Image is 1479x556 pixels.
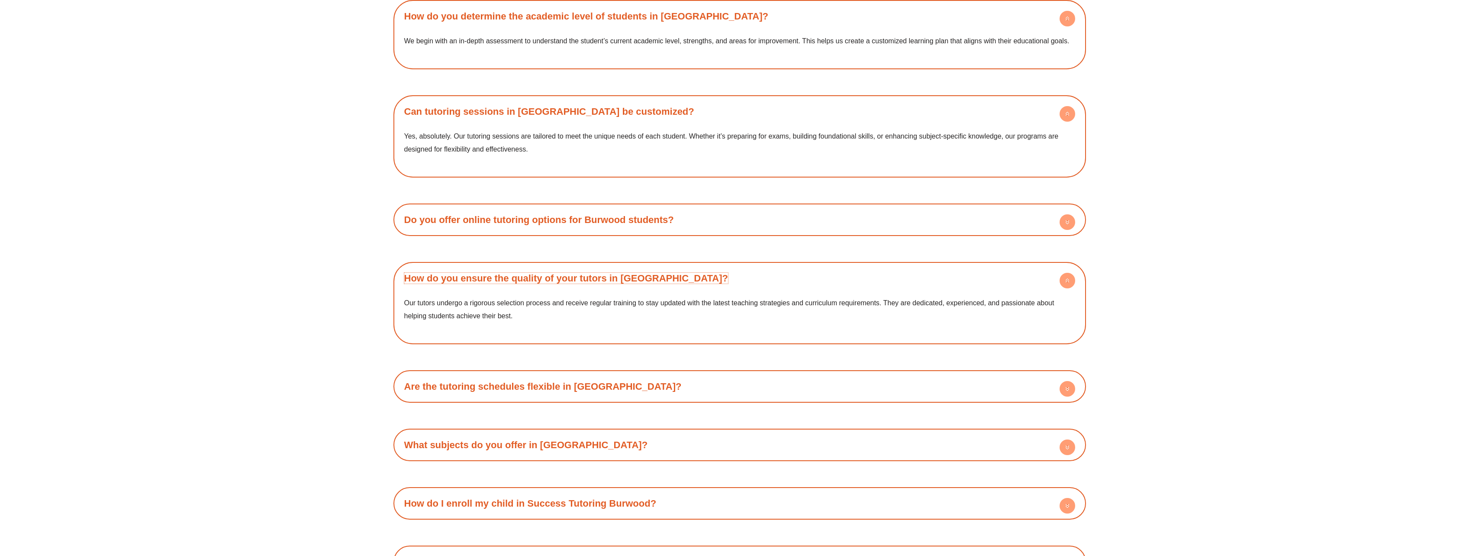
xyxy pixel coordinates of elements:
[398,208,1082,232] div: Do you offer online tutoring options for Burwood students?
[398,123,1082,173] div: Can tutoring sessions in [GEOGRAPHIC_DATA] be customized?
[404,440,648,450] a: What subjects do you offer in [GEOGRAPHIC_DATA]?
[404,297,1075,322] p: Our tutors undergo a rigorous selection process and receive regular training to stay updated with...
[398,100,1082,123] div: Can tutoring sessions in [GEOGRAPHIC_DATA] be customized?
[1335,458,1479,556] iframe: Chat Widget
[398,28,1082,65] div: How do you determine the academic level of students in [GEOGRAPHIC_DATA]?
[398,491,1082,515] div: How do I enroll my child in Success Tutoring Burwood?
[404,106,694,117] a: Can tutoring sessions in [GEOGRAPHIC_DATA] be customized?
[404,130,1075,155] p: Yes, absolutely. Our tutoring sessions are tailored to meet the unique needs of each student. Whe...
[404,35,1075,48] p: We begin with an in-depth assessment to understand the student’s current academic level, strength...
[404,273,728,284] a: How do you ensure the quality of your tutors in [GEOGRAPHIC_DATA]?
[404,214,674,225] a: Do you offer online tutoring options for Burwood students?
[398,4,1082,28] div: How do you determine the academic level of students in [GEOGRAPHIC_DATA]?
[398,375,1082,398] div: Are the tutoring schedules flexible in [GEOGRAPHIC_DATA]?
[398,433,1082,457] div: What subjects do you offer in [GEOGRAPHIC_DATA]?
[404,381,682,392] a: Are the tutoring schedules flexible in [GEOGRAPHIC_DATA]?
[404,11,768,22] a: How do you determine the academic level of students in [GEOGRAPHIC_DATA]?
[398,290,1082,340] div: How do you ensure the quality of your tutors in [GEOGRAPHIC_DATA]?
[398,266,1082,290] div: How do you ensure the quality of your tutors in [GEOGRAPHIC_DATA]?
[404,498,657,509] a: How do I enroll my child in Success Tutoring Burwood?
